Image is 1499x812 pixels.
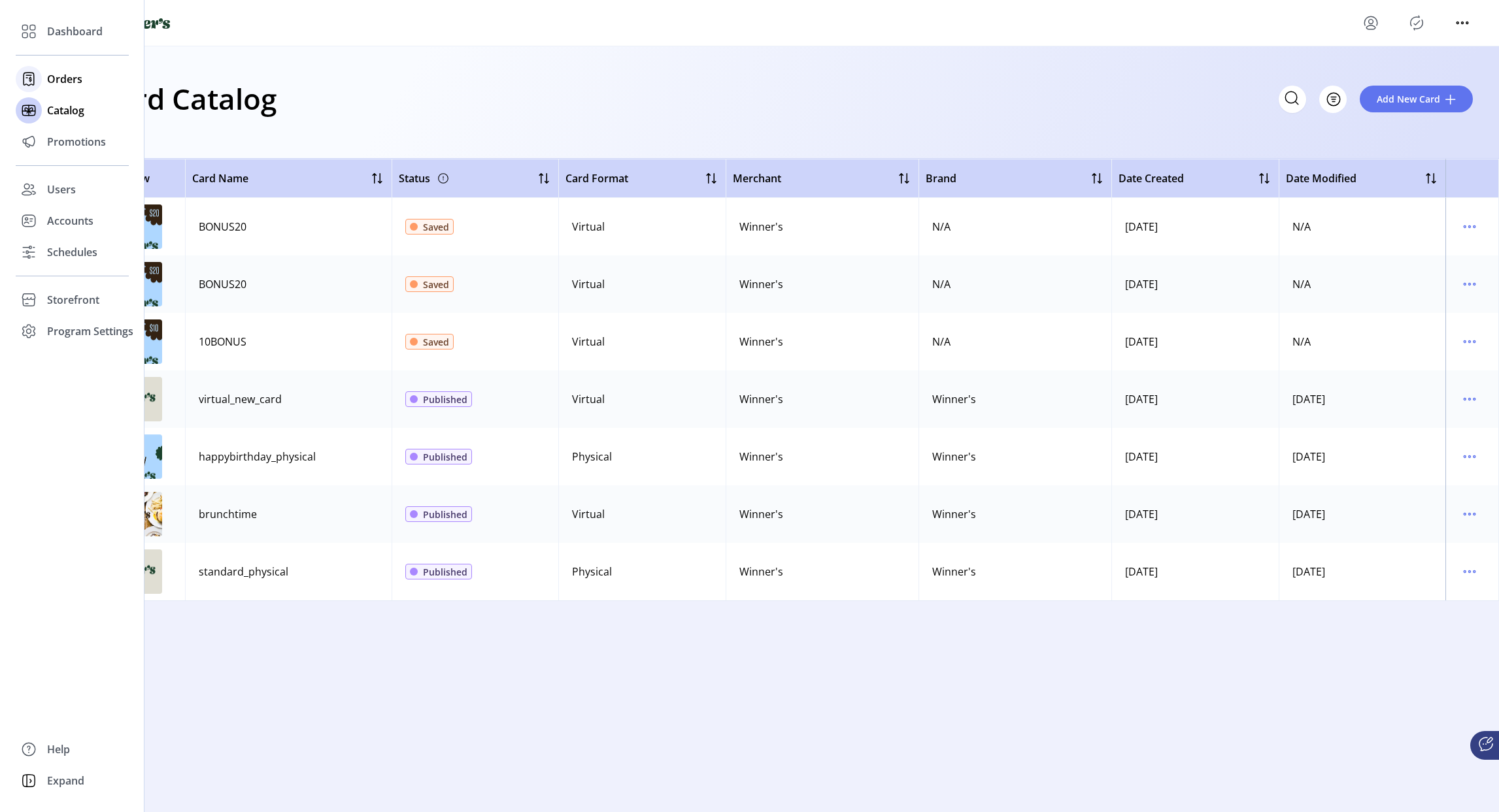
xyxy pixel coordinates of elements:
[572,276,605,292] div: Virtual
[1279,313,1445,370] td: N/A
[423,220,449,234] span: Saved
[47,292,99,308] span: Storefront
[1279,86,1306,113] input: Search
[199,506,257,522] div: brunchtime
[932,564,976,579] div: Winner's
[199,219,246,235] div: BONUS20
[572,391,605,407] div: Virtual
[739,449,783,464] div: Winner's
[1111,543,1278,600] td: [DATE]
[739,334,783,349] div: Winner's
[739,564,783,579] div: Winner's
[1111,255,1278,313] td: [DATE]
[565,171,628,186] span: Card Format
[99,76,277,122] h1: Card Catalog
[399,168,451,189] div: Status
[199,276,246,292] div: BONUS20
[733,171,781,186] span: Merchant
[932,276,951,292] div: N/A
[1459,331,1480,352] button: menu
[572,449,612,464] div: Physical
[739,391,783,407] div: Winner's
[932,391,976,407] div: Winner's
[199,334,246,349] div: 10BONUS
[932,449,976,464] div: Winner's
[423,335,449,349] span: Saved
[572,506,605,522] div: Virtual
[1279,255,1445,313] td: N/A
[1279,543,1445,600] td: [DATE]
[423,508,467,521] span: Published
[423,393,467,406] span: Published
[199,449,316,464] div: happybirthday_physical
[199,564,288,579] div: standard_physical
[572,219,605,235] div: Virtual
[1279,428,1445,485] td: [DATE]
[739,219,783,235] div: Winner's
[47,182,76,197] span: Users
[47,213,93,229] span: Accounts
[1111,428,1278,485] td: [DATE]
[47,741,70,757] span: Help
[1406,12,1427,33] button: Publisher Panel
[423,450,467,464] span: Published
[739,276,783,292] div: Winner's
[739,506,783,522] div: Winner's
[47,103,84,118] span: Catalog
[1459,561,1480,582] button: menu
[1360,12,1381,33] button: menu
[1452,12,1473,33] button: menu
[199,391,282,407] div: virtual_new_card
[1459,389,1480,410] button: menu
[1111,313,1278,370] td: [DATE]
[572,334,605,349] div: Virtual
[1279,485,1445,543] td: [DATE]
[47,323,133,339] span: Program Settings
[1111,485,1278,543] td: [DATE]
[932,506,976,522] div: Winner's
[572,564,612,579] div: Physical
[47,773,84,788] span: Expand
[1111,198,1278,255] td: [DATE]
[1279,198,1445,255] td: N/A
[47,134,106,150] span: Promotions
[1319,86,1347,113] button: Filter Button
[926,171,956,186] span: Brand
[47,71,82,87] span: Orders
[1119,171,1184,186] span: Date Created
[1459,446,1480,467] button: menu
[1286,171,1356,186] span: Date Modified
[1459,504,1480,525] button: menu
[1459,216,1480,237] button: menu
[423,278,449,291] span: Saved
[1111,370,1278,428] td: [DATE]
[47,24,103,39] span: Dashboard
[1377,92,1440,106] span: Add New Card
[47,244,97,260] span: Schedules
[932,334,951,349] div: N/A
[1279,370,1445,428] td: [DATE]
[932,219,951,235] div: N/A
[1459,274,1480,295] button: menu
[423,565,467,579] span: Published
[1360,86,1473,112] button: Add New Card
[192,171,248,186] span: Card Name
